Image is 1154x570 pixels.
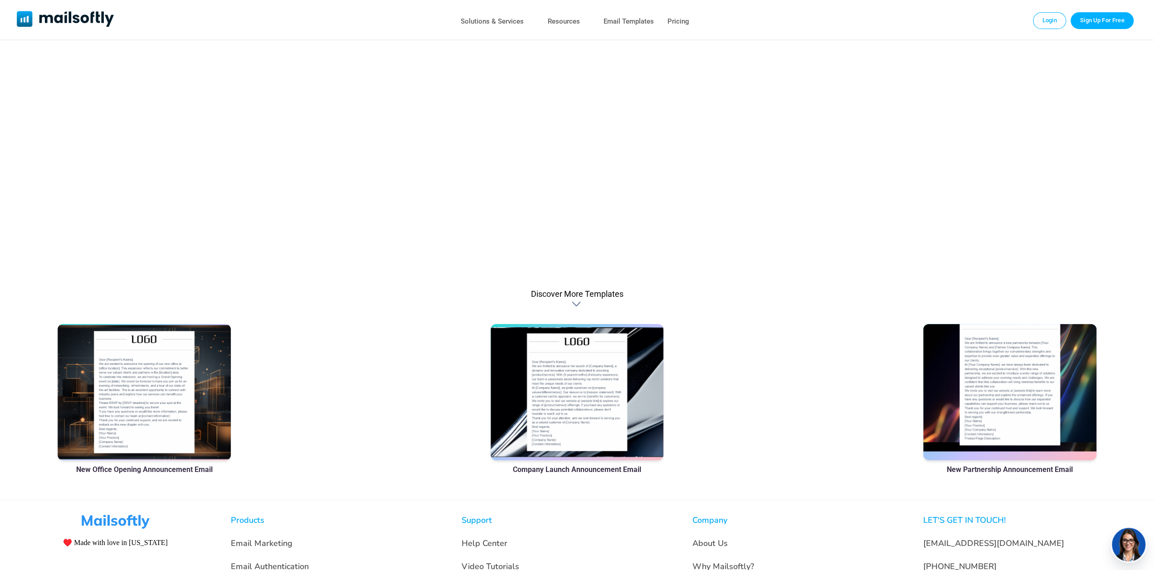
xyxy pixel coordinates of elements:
[462,538,507,549] a: Help Center
[461,15,524,28] a: Solutions & Services
[947,465,1073,474] a: New Partnership Announcement Email
[692,538,728,549] a: About Us
[604,15,654,28] a: Email Templates
[1071,12,1134,29] a: Trial
[76,465,213,474] a: New Office Opening Announcement Email
[548,15,580,28] a: Resources
[513,465,641,474] a: Company Launch Announcement Email
[923,538,1064,549] a: [EMAIL_ADDRESS][DOMAIN_NAME]
[667,15,689,28] a: Pricing
[531,289,623,299] div: Discover More Templates
[572,300,583,309] div: Discover More Templates
[17,11,114,29] a: Mailsoftly
[231,538,292,549] a: Email Marketing
[1033,12,1066,29] a: Login
[63,538,168,547] span: ♥️ Made with love in [US_STATE]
